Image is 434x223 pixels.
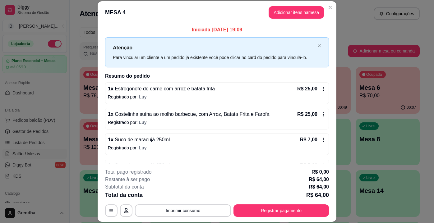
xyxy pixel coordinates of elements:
p: 1 x [108,136,170,143]
p: Total pago registrado [105,168,151,176]
p: Atenção [113,44,315,52]
p: R$ 64,00 [309,183,329,191]
button: Adicionar itens namesa [269,6,324,19]
p: R$ 7,00 [300,162,317,169]
p: R$ 25,00 [297,85,317,93]
h2: Resumo do pedido [105,72,329,80]
p: 1 x [108,162,170,169]
div: Para vincular um cliente a um pedido já existente você pode clicar no card do pedido para vinculá... [113,54,315,61]
span: Suco de maracujá 250ml [113,162,170,168]
button: Imprimir consumo [135,204,231,217]
p: Registrado por: [108,145,326,151]
p: Restante à ser pago [105,176,150,183]
p: R$ 25,00 [297,111,317,118]
p: Registrado por: [108,119,326,125]
p: 1 x [108,111,269,118]
span: Costelinha suína ao molho barbecue, com Arroz, Batata Frita e Farofa [113,111,270,117]
p: Iniciada [DATE] 19:09 [105,26,329,34]
span: Luy [139,145,147,150]
button: Close [325,2,335,12]
button: Registrar pagamento [233,204,329,217]
span: Suco de maracujá 250ml [113,137,170,142]
p: R$ 0,00 [312,168,329,176]
p: 1 x [108,85,215,93]
p: Registrado por: [108,94,326,100]
p: Total da conta [105,191,143,199]
p: R$ 64,00 [306,191,329,199]
p: R$ 7,00 [300,136,317,143]
p: Subtotal da conta [105,183,144,191]
span: Estrogonofe de carne com arroz e batata frita [113,86,215,91]
p: R$ 64,00 [309,176,329,183]
button: close [317,44,321,48]
span: Luy [139,120,147,125]
header: MESA 4 [98,1,336,24]
span: Luy [139,94,147,99]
